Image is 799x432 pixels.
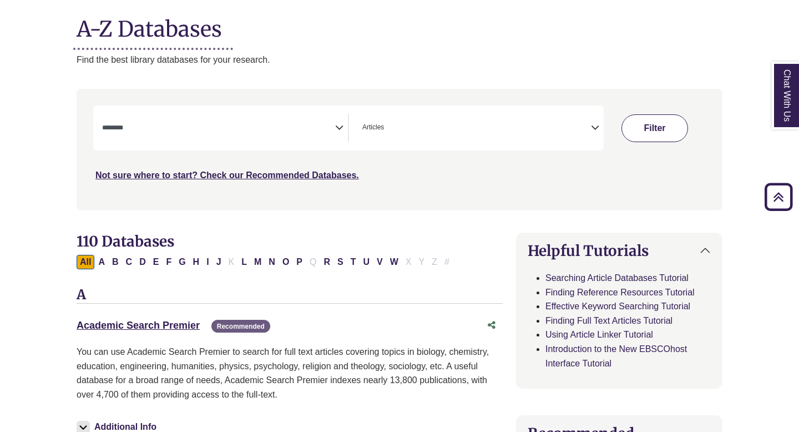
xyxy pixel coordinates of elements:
[95,255,108,269] button: Filter Results A
[251,255,265,269] button: Filter Results M
[279,255,292,269] button: Filter Results O
[190,255,203,269] button: Filter Results H
[150,255,163,269] button: Filter Results E
[373,255,386,269] button: Filter Results V
[545,330,653,339] a: Using Article Linker Tutorial
[163,255,175,269] button: Filter Results F
[387,255,402,269] button: Filter Results W
[545,302,690,311] a: Effective Keyword Searching Tutorial
[77,89,722,210] nav: Search filters
[386,124,391,133] textarea: Search
[77,257,454,266] div: Alpha-list to filter by first letter of database name
[358,122,384,133] li: Articles
[545,344,687,368] a: Introduction to the New EBSCOhost Interface Tutorial
[347,255,360,269] button: Filter Results T
[123,255,136,269] button: Filter Results C
[77,255,94,269] button: All
[109,255,122,269] button: Filter Results B
[517,233,722,268] button: Helpful Tutorials
[545,316,672,325] a: Finding Full Text Articles Tutorial
[621,114,688,142] button: Submit for Search Results
[293,255,306,269] button: Filter Results P
[211,320,270,333] span: Recommended
[77,320,200,331] a: Academic Search Premier
[265,255,279,269] button: Filter Results N
[213,255,225,269] button: Filter Results J
[77,287,503,304] h3: A
[102,124,335,133] textarea: Search
[77,232,174,250] span: 110 Databases
[320,255,333,269] button: Filter Results R
[77,345,503,401] p: You can use Academic Search Premier to search for full text articles covering topics in biology, ...
[481,315,503,336] button: Share this database
[545,288,695,297] a: Finding Reference Resources Tutorial
[334,255,347,269] button: Filter Results S
[761,189,796,204] a: Back to Top
[360,255,373,269] button: Filter Results U
[136,255,149,269] button: Filter Results D
[175,255,189,269] button: Filter Results G
[77,8,722,42] h1: A-Z Databases
[238,255,250,269] button: Filter Results L
[362,122,384,133] span: Articles
[77,53,722,67] p: Find the best library databases for your research.
[203,255,212,269] button: Filter Results I
[95,170,359,180] a: Not sure where to start? Check our Recommended Databases.
[545,273,689,283] a: Searching Article Databases Tutorial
